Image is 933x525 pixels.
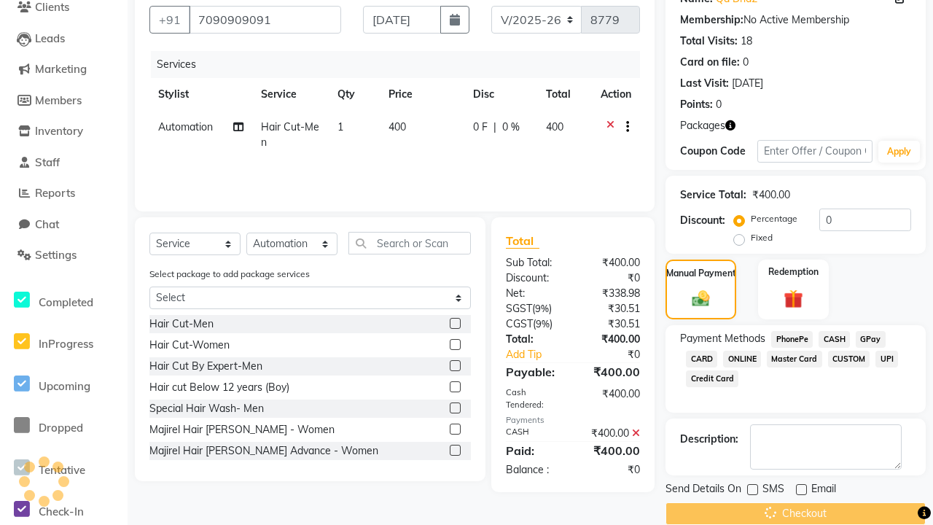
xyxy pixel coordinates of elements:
button: Apply [878,141,920,163]
th: Stylist [149,78,252,111]
div: 0 [743,55,749,70]
span: 0 F [473,120,488,135]
span: 400 [389,120,406,133]
span: CARD [686,351,717,367]
label: Select package to add package services [149,268,310,281]
div: Membership: [680,12,743,28]
a: Reports [4,185,124,202]
div: Discount: [680,213,725,228]
div: ₹400.00 [752,187,790,203]
div: Hair Cut-Women [149,338,230,353]
div: Hair cut Below 12 years (Boy) [149,380,289,395]
span: Settings [35,248,77,262]
a: Members [4,93,124,109]
div: Sub Total: [495,255,573,271]
div: ₹400.00 [573,363,651,381]
div: Net: [495,286,573,301]
div: 18 [741,34,752,49]
div: ₹400.00 [573,426,651,441]
label: Redemption [768,265,819,279]
span: Dropped [39,421,83,435]
div: Points: [680,97,713,112]
span: CASH [819,331,850,348]
a: Inventory [4,123,124,140]
span: Check-In [39,505,84,518]
div: ( ) [495,316,573,332]
div: ( ) [495,301,573,316]
div: CASH [495,426,573,441]
div: Coupon Code [680,144,757,159]
th: Disc [464,78,537,111]
button: +91 [149,6,190,34]
span: Reports [35,186,75,200]
div: Special Hair Wash- Men [149,401,264,416]
div: ₹338.98 [573,286,651,301]
span: Inventory [35,124,83,138]
div: ₹0 [586,347,651,362]
span: Chat [35,217,59,231]
div: ₹400.00 [573,442,651,459]
span: 400 [546,120,563,133]
span: 9% [536,318,550,330]
span: Leads [35,31,65,45]
span: Send Details On [665,481,741,499]
span: Marketing [35,62,87,76]
div: Last Visit: [680,76,729,91]
span: Master Card [767,351,822,367]
span: 9% [535,303,549,314]
div: Cash Tendered: [495,386,573,411]
span: Credit Card [686,370,738,387]
div: Payable: [495,363,573,381]
div: 0 [716,97,722,112]
input: Search or Scan [348,232,471,254]
span: CUSTOM [828,351,870,367]
div: [DATE] [732,76,763,91]
span: SGST [506,302,532,315]
th: Qty [329,78,380,111]
span: UPI [875,351,898,367]
span: Payment Methods [680,331,765,346]
span: 0 % [502,120,520,135]
div: Hair Cut By Expert-Men [149,359,262,374]
div: ₹400.00 [573,332,651,347]
span: CGST [506,317,533,330]
span: Hair Cut-Men [261,120,319,149]
span: Staff [35,155,60,169]
span: Automation [158,120,213,133]
img: _gift.svg [778,287,808,311]
th: Price [380,78,464,111]
span: SMS [762,481,784,499]
div: Balance : [495,462,573,478]
span: Members [35,93,82,107]
input: Search by Name/Mobile/Email/Code [189,6,341,34]
a: Chat [4,217,124,233]
div: Total Visits: [680,34,738,49]
div: Paid: [495,442,573,459]
div: ₹400.00 [573,386,651,411]
div: Payments [506,414,641,427]
span: GPay [856,331,886,348]
label: Fixed [751,231,773,244]
th: Total [537,78,593,111]
span: | [493,120,496,135]
span: Upcoming [39,379,90,393]
a: Staff [4,155,124,171]
div: ₹30.51 [573,316,651,332]
span: Completed [39,295,93,309]
th: Service [252,78,329,111]
div: ₹0 [573,271,651,286]
div: ₹400.00 [573,255,651,271]
input: Enter Offer / Coupon Code [757,140,873,163]
a: Leads [4,31,124,47]
span: InProgress [39,337,93,351]
div: Majirel Hair [PERSON_NAME] - Women [149,422,335,437]
img: _cash.svg [687,289,715,309]
div: Discount: [495,271,573,286]
div: No Active Membership [680,12,911,28]
span: 1 [337,120,343,133]
div: Card on file: [680,55,740,70]
span: PhonePe [771,331,813,348]
div: Description: [680,432,738,447]
div: ₹0 [573,462,651,478]
span: Total [506,233,539,249]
